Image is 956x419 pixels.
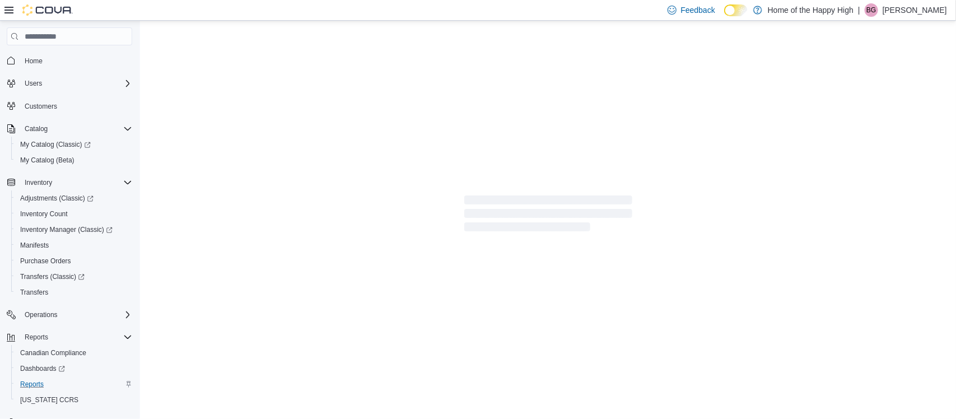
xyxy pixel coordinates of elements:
button: Manifests [11,238,137,253]
button: My Catalog (Beta) [11,152,137,168]
span: Users [25,79,42,88]
span: Transfers [20,288,48,297]
button: Canadian Compliance [11,345,137,361]
button: [US_STATE] CCRS [11,392,137,408]
span: Adjustments (Classic) [16,192,132,205]
button: Catalog [20,122,52,136]
span: Washington CCRS [16,393,132,407]
a: Inventory Manager (Classic) [11,222,137,238]
span: Reports [20,380,44,389]
input: Dark Mode [724,4,748,16]
span: Users [20,77,132,90]
span: Adjustments (Classic) [20,194,94,203]
a: Transfers (Classic) [16,270,89,283]
span: My Catalog (Classic) [16,138,132,151]
span: Loading [464,198,632,234]
span: Reports [20,330,132,344]
button: Reports [2,329,137,345]
img: Cova [22,4,73,16]
button: Users [20,77,46,90]
p: [PERSON_NAME] [883,3,947,17]
a: Home [20,54,47,68]
a: Customers [20,100,62,113]
a: My Catalog (Classic) [11,137,137,152]
span: Feedback [681,4,715,16]
div: Bryton Garstin [865,3,878,17]
a: Adjustments (Classic) [16,192,98,205]
span: Operations [20,308,132,322]
button: Inventory [20,176,57,189]
a: Manifests [16,239,53,252]
button: Transfers [11,285,137,300]
a: My Catalog (Beta) [16,153,79,167]
a: Purchase Orders [16,254,76,268]
button: Reports [20,330,53,344]
a: Inventory Count [16,207,72,221]
span: My Catalog (Beta) [20,156,74,165]
button: Customers [2,98,137,114]
span: Home [25,57,43,66]
button: Inventory Count [11,206,137,222]
a: My Catalog (Classic) [16,138,95,151]
span: Dark Mode [724,16,725,17]
span: BG [866,3,876,17]
a: [US_STATE] CCRS [16,393,83,407]
a: Dashboards [16,362,69,375]
a: Transfers (Classic) [11,269,137,285]
button: Operations [2,307,137,323]
span: Catalog [20,122,132,136]
span: Inventory [20,176,132,189]
span: Transfers (Classic) [16,270,132,283]
span: Purchase Orders [20,257,71,266]
p: | [858,3,860,17]
a: Transfers [16,286,53,299]
p: Home of the Happy High [768,3,854,17]
span: Transfers (Classic) [20,272,85,281]
span: Transfers [16,286,132,299]
span: [US_STATE] CCRS [20,395,78,404]
span: Manifests [16,239,132,252]
span: Purchase Orders [16,254,132,268]
span: Canadian Compliance [16,346,132,360]
span: Inventory Manager (Classic) [20,225,113,234]
span: Dashboards [20,364,65,373]
span: My Catalog (Classic) [20,140,91,149]
button: Operations [20,308,62,322]
span: Reports [25,333,48,342]
span: Reports [16,378,132,391]
a: Reports [16,378,48,391]
span: My Catalog (Beta) [16,153,132,167]
a: Canadian Compliance [16,346,91,360]
span: Customers [25,102,57,111]
span: Inventory Manager (Classic) [16,223,132,236]
span: Operations [25,310,58,319]
span: Home [20,53,132,67]
span: Customers [20,99,132,113]
button: Users [2,76,137,91]
button: Home [2,52,137,68]
button: Purchase Orders [11,253,137,269]
span: Dashboards [16,362,132,375]
a: Adjustments (Classic) [11,190,137,206]
a: Dashboards [11,361,137,376]
button: Reports [11,376,137,392]
a: Inventory Manager (Classic) [16,223,117,236]
span: Inventory [25,178,52,187]
span: Canadian Compliance [20,348,86,357]
span: Inventory Count [16,207,132,221]
span: Catalog [25,124,48,133]
span: Manifests [20,241,49,250]
span: Inventory Count [20,209,68,218]
button: Catalog [2,121,137,137]
button: Inventory [2,175,137,190]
